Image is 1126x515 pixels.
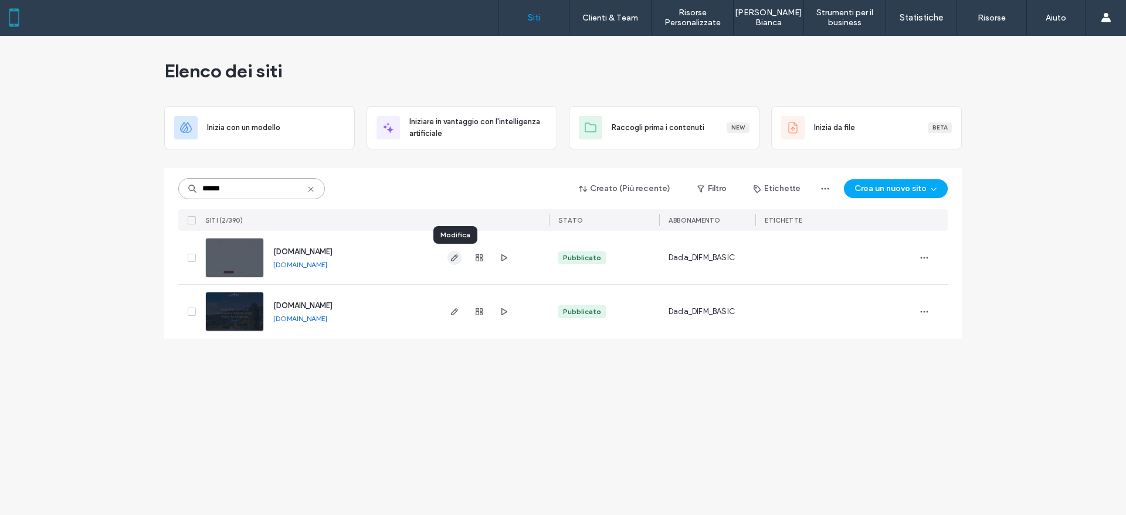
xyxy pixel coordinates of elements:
[558,216,584,224] span: STATO
[207,122,280,134] span: Inizia con un modello
[771,106,962,149] div: Inizia da fileBeta
[765,216,803,224] span: ETICHETTE
[978,13,1006,23] label: Risorse
[433,226,477,244] div: Modifica
[409,116,547,139] span: Iniziare in vantaggio con l'intelligenza artificiale
[727,122,749,133] div: New
[814,122,855,134] span: Inizia da file
[844,179,948,198] button: Crea un nuovo sito
[205,216,243,224] span: SITI (2/390)
[273,247,333,256] a: [DOMAIN_NAME]
[686,179,738,198] button: Filtro
[1046,13,1066,23] label: Aiuto
[804,8,886,28] label: Strumenti per il business
[612,122,704,134] span: Raccogli prima i contenuti
[273,314,327,323] a: [DOMAIN_NAME]
[367,106,557,149] div: Iniziare in vantaggio con l'intelligenza artificiale
[273,260,327,269] a: [DOMAIN_NAME]
[528,12,540,23] label: Siti
[652,8,733,28] label: Risorse Personalizzate
[164,59,282,83] span: Elenco dei siti
[900,12,943,23] label: Statistiche
[743,179,811,198] button: Etichette
[563,253,601,263] div: Pubblicato
[734,8,803,28] label: [PERSON_NAME] Bianca
[26,8,54,19] span: Aiuto
[582,13,638,23] label: Clienti & Team
[669,252,735,264] span: Dada_DIFM_BASIC
[164,106,355,149] div: Inizia con un modello
[273,301,333,310] a: [DOMAIN_NAME]
[569,106,759,149] div: Raccogli prima i contenutiNew
[669,306,735,318] span: Dada_DIFM_BASIC
[928,122,952,133] div: Beta
[563,306,601,317] div: Pubblicato
[569,179,681,198] button: Creato (Più recente)
[669,216,721,224] span: Abbonamento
